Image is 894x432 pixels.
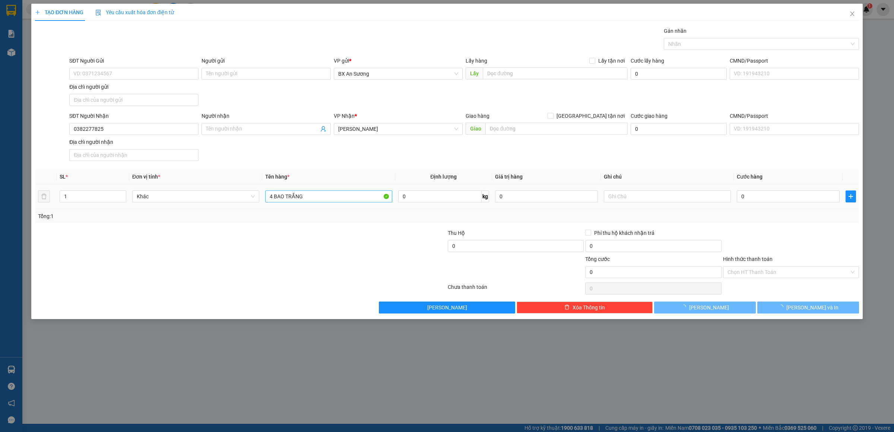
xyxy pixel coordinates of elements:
[69,149,199,161] input: Địa chỉ của người nhận
[466,58,487,64] span: Lấy hàng
[69,94,199,106] input: Địa chỉ của người gửi
[604,190,731,202] input: Ghi Chú
[60,174,66,180] span: SL
[849,11,855,17] span: close
[495,190,598,202] input: 0
[265,174,289,180] span: Tên hàng
[265,190,392,202] input: VD: Bàn, Ghế
[631,68,727,80] input: Cước lấy hàng
[517,302,653,313] button: deleteXóa Thông tin
[483,67,628,79] input: Dọc đường
[730,57,859,65] div: CMND/Passport
[35,10,40,15] span: plus
[786,303,838,312] span: [PERSON_NAME] và In
[69,57,199,65] div: SĐT Người Gửi
[137,191,255,202] span: Khác
[202,112,331,120] div: Người nhận
[69,112,199,120] div: SĐT Người Nhận
[846,190,856,202] button: plus
[448,230,465,236] span: Thu Hộ
[427,303,467,312] span: [PERSON_NAME]
[118,196,126,202] span: Decrease Value
[631,58,664,64] label: Cước lấy hàng
[485,123,628,135] input: Dọc đường
[334,57,463,65] div: VP gửi
[338,123,459,135] span: Phan Đình Phùng
[737,174,763,180] span: Cước hàng
[69,138,199,146] div: Địa chỉ người nhận
[631,113,668,119] label: Cước giao hàng
[495,174,523,180] span: Giá trị hàng
[730,112,859,120] div: CMND/Passport
[778,305,786,310] span: loading
[35,9,83,15] span: TẠO ĐƠN HÀNG
[379,302,515,313] button: [PERSON_NAME]
[595,57,628,65] span: Lấy tận nơi
[430,174,457,180] span: Định lượng
[466,123,485,135] span: Giao
[554,112,628,120] span: [GEOGRAPHIC_DATA] tận nơi
[564,305,570,310] span: delete
[338,68,459,79] span: BX An Sương
[482,190,489,202] span: kg
[38,190,50,202] button: delete
[320,126,326,132] span: user-add
[466,113,489,119] span: Giao hàng
[38,212,345,220] div: Tổng: 1
[842,4,863,25] button: Close
[334,113,355,119] span: VP Nhận
[631,123,727,135] input: Cước giao hàng
[757,302,859,313] button: [PERSON_NAME] và In
[120,197,124,202] span: down
[95,9,174,15] span: Yêu cầu xuất hóa đơn điện tử
[591,229,657,237] span: Phí thu hộ khách nhận trả
[723,256,773,262] label: Hình thức thanh toán
[681,305,689,310] span: loading
[573,303,605,312] span: Xóa Thông tin
[447,283,584,296] div: Chưa thanh toán
[846,193,856,199] span: plus
[601,170,734,184] th: Ghi chú
[466,67,483,79] span: Lấy
[664,28,687,34] label: Gán nhãn
[689,303,729,312] span: [PERSON_NAME]
[69,83,199,91] div: Địa chỉ người gửi
[654,302,756,313] button: [PERSON_NAME]
[585,256,610,262] span: Tổng cước
[202,57,331,65] div: Người gửi
[132,174,160,180] span: Đơn vị tính
[120,192,124,196] span: up
[95,10,101,16] img: icon
[118,191,126,196] span: Increase Value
